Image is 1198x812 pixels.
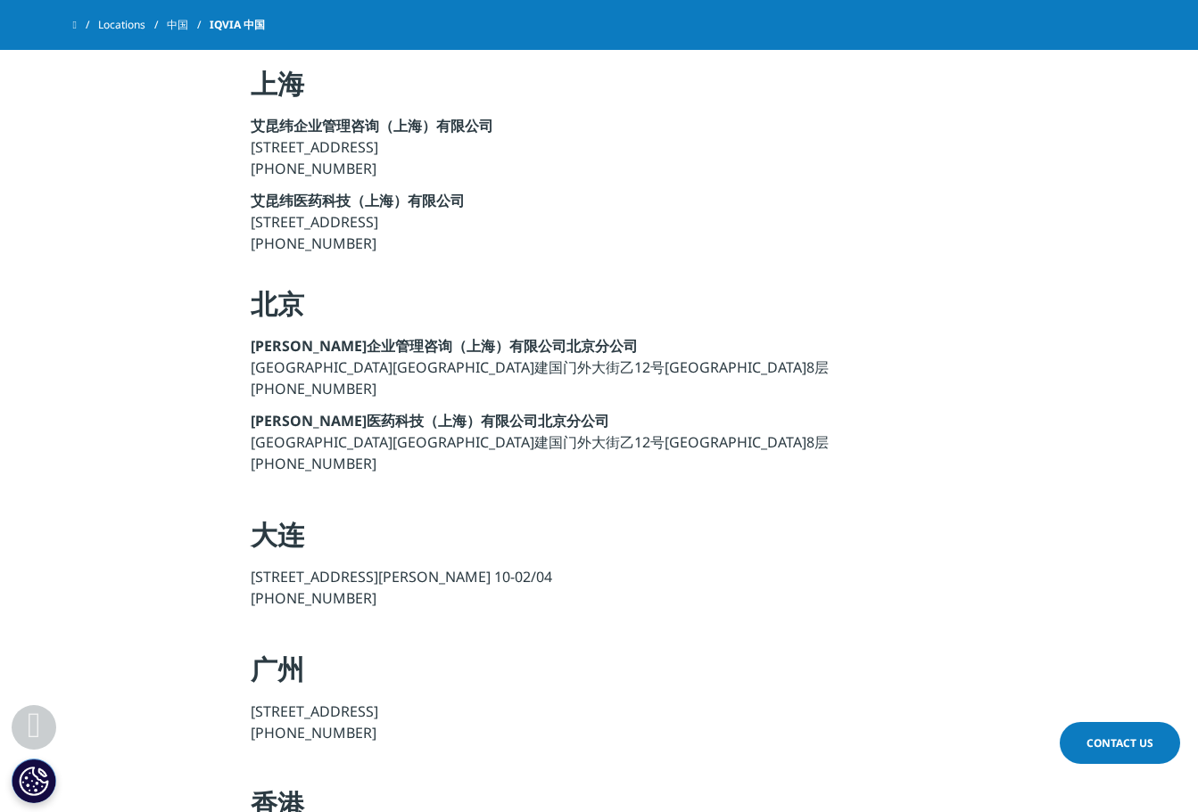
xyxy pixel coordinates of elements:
[251,190,947,265] p: [STREET_ADDRESS] [PHONE_NUMBER]
[12,759,56,803] button: Cookie 设置
[251,191,465,210] strong: 艾昆纬医药科技（上海）有限公司
[251,66,947,115] h4: 上海
[251,115,947,190] p: [STREET_ADDRESS] [PHONE_NUMBER]
[251,410,947,485] p: [GEOGRAPHIC_DATA][GEOGRAPHIC_DATA]建国门外大街乙12号[GEOGRAPHIC_DATA]8层 [PHONE_NUMBER]
[1060,722,1180,764] a: Contact Us
[251,517,947,566] h4: 大连
[251,411,609,431] strong: [PERSON_NAME]医药科技（上海）有限公司北京分公司
[251,652,947,701] h4: 广州
[98,9,167,41] a: Locations
[1086,735,1153,750] span: Contact Us
[251,286,947,335] h4: 北京
[251,566,947,619] p: [STREET_ADDRESS][PERSON_NAME] 10-02/04 [PHONE_NUMBER]
[210,9,265,41] span: IQVIA 中国
[167,9,210,41] a: 中国
[251,336,638,356] strong: [PERSON_NAME]企业管理咨询（上海）有限公司北京分公司
[251,701,947,754] p: [STREET_ADDRESS] [PHONE_NUMBER]
[251,116,493,135] strong: 艾昆纬企业管理咨询（上海）有限公司
[251,335,947,410] p: [GEOGRAPHIC_DATA][GEOGRAPHIC_DATA]建国门外大街乙12号[GEOGRAPHIC_DATA]8层 [PHONE_NUMBER]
